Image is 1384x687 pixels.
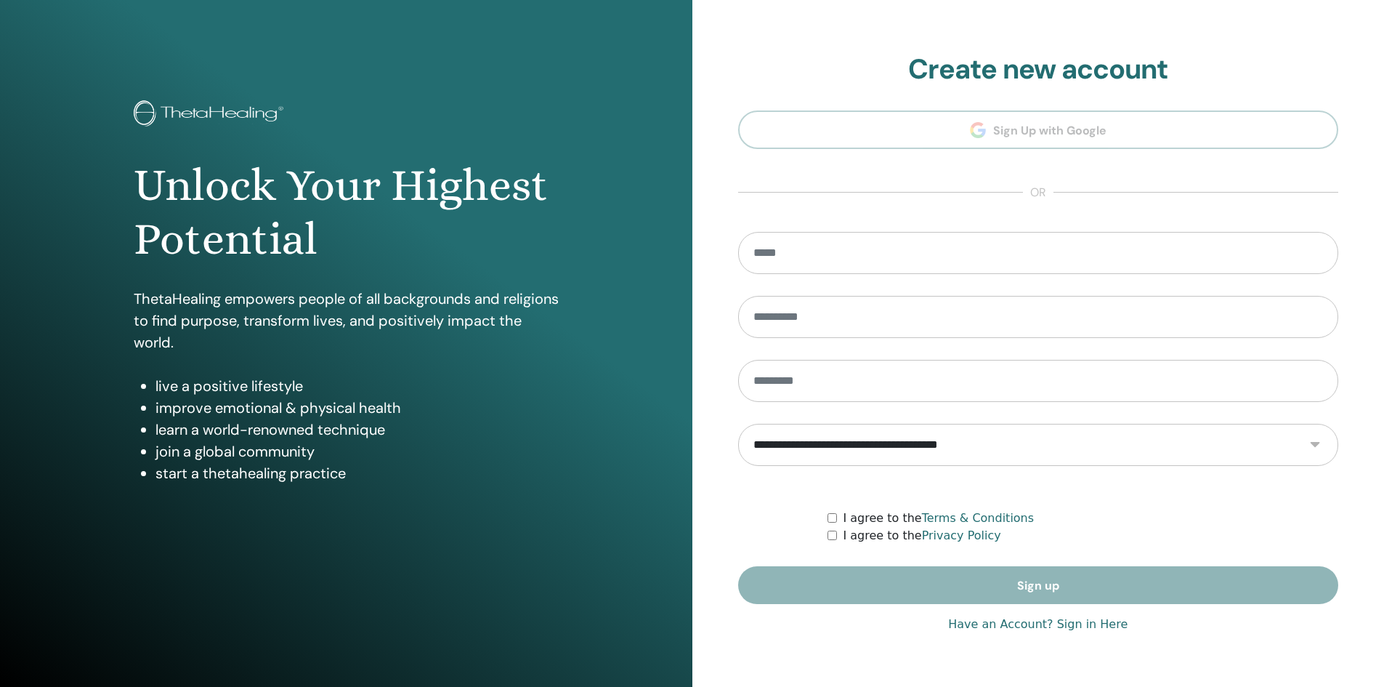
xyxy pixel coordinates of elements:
[155,462,559,484] li: start a thetahealing practice
[948,616,1128,633] a: Have an Account? Sign in Here
[843,510,1034,527] label: I agree to the
[155,441,559,462] li: join a global community
[843,527,1000,545] label: I agree to the
[738,53,1339,87] h2: Create new account
[1023,184,1053,201] span: or
[922,529,1001,542] a: Privacy Policy
[155,375,559,397] li: live a positive lifestyle
[155,419,559,441] li: learn a world-renowned technique
[134,288,559,353] p: ThetaHealing empowers people of all backgrounds and religions to find purpose, transform lives, a...
[134,158,559,267] h1: Unlock Your Highest Potential
[922,511,1034,525] a: Terms & Conditions
[155,397,559,419] li: improve emotional & physical health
